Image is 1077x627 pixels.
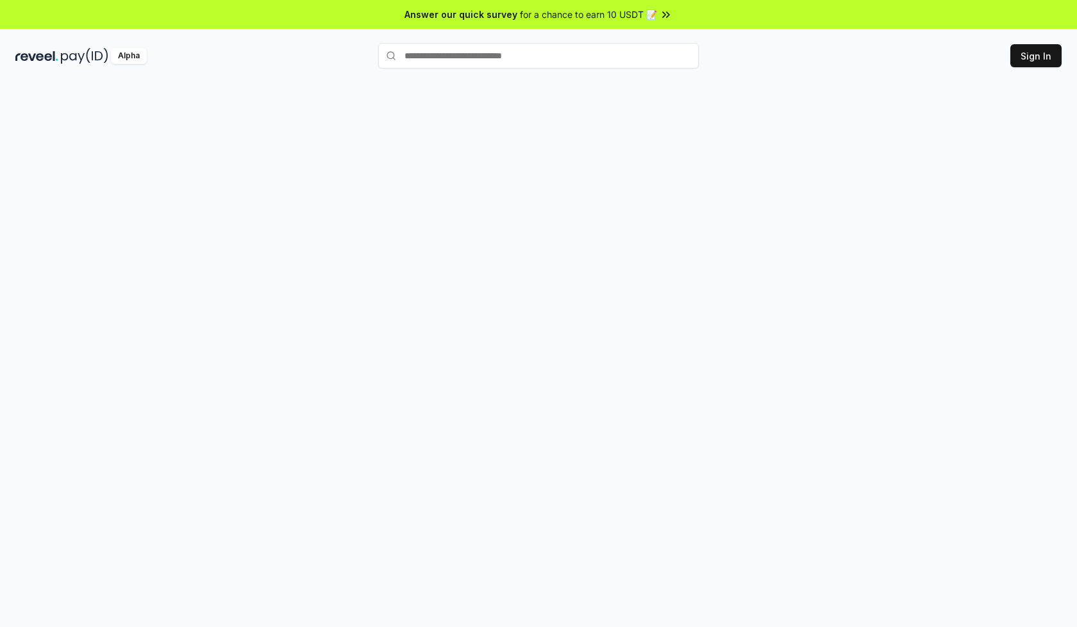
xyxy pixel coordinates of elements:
[61,48,108,64] img: pay_id
[405,8,517,21] span: Answer our quick survey
[1010,44,1062,67] button: Sign In
[15,48,58,64] img: reveel_dark
[111,48,147,64] div: Alpha
[520,8,657,21] span: for a chance to earn 10 USDT 📝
